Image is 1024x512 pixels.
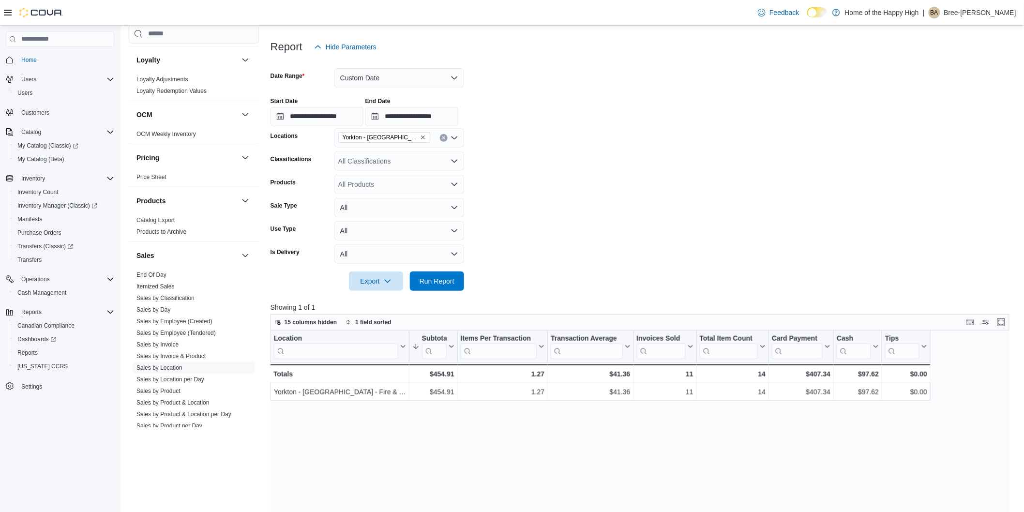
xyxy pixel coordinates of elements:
button: Total Item Count [700,334,766,359]
div: Total Item Count [700,334,758,343]
span: Purchase Orders [14,227,114,239]
button: Transaction Average [551,334,630,359]
a: Feedback [754,3,803,22]
span: Customers [17,106,114,119]
button: [US_STATE] CCRS [10,360,118,373]
span: My Catalog (Beta) [14,153,114,165]
span: Sales by Employee (Created) [136,317,212,325]
input: Press the down key to open a popover containing a calendar. [365,107,458,126]
h3: Products [136,196,166,206]
span: Sales by Day [136,306,171,314]
span: Transfers (Classic) [17,242,73,250]
button: Invoices Sold [636,334,693,359]
a: Sales by Product & Location [136,399,210,406]
input: Press the down key to open a popover containing a calendar. [271,107,363,126]
button: Loyalty [240,54,251,66]
span: Loyalty Adjustments [136,75,188,83]
span: Price Sheet [136,173,166,181]
a: Home [17,54,41,66]
span: Users [17,74,114,85]
span: Products to Archive [136,228,186,236]
div: 11 [636,386,693,398]
span: Dashboards [17,335,56,343]
button: Purchase Orders [10,226,118,240]
a: Canadian Compliance [14,320,78,331]
button: Settings [2,379,118,393]
div: $454.91 [412,368,454,380]
span: 15 columns hidden [285,318,337,326]
span: Sales by Product [136,387,181,395]
div: Items Per Transaction [461,334,537,359]
span: Hide Parameters [326,42,376,52]
a: Transfers [14,254,45,266]
span: Customers [21,109,49,117]
a: Itemized Sales [136,283,175,290]
span: My Catalog (Beta) [17,155,64,163]
a: Purchase Orders [14,227,65,239]
span: Yorkton - [GEOGRAPHIC_DATA] - Fire & Flower [343,133,418,142]
span: [US_STATE] CCRS [17,362,68,370]
button: Open list of options [451,181,458,188]
span: Dashboards [14,333,114,345]
span: Sales by Classification [136,294,195,302]
label: Classifications [271,155,312,163]
div: Location [274,334,398,343]
button: OCM [240,109,251,120]
div: Cash [837,334,871,343]
button: Export [349,271,403,291]
span: Transfers (Classic) [14,241,114,252]
div: Sales [129,269,259,436]
div: 14 [700,386,766,398]
button: Cash Management [10,286,118,300]
div: Subtotal [422,334,447,343]
button: Customers [2,105,118,120]
img: Cova [19,8,63,17]
span: Manifests [17,215,42,223]
button: Pricing [240,152,251,164]
label: End Date [365,97,391,105]
button: Products [136,196,238,206]
a: Sales by Classification [136,295,195,301]
div: Subtotal [422,334,447,359]
a: Sales by Employee (Tendered) [136,330,216,336]
nav: Complex example [6,49,114,419]
a: Users [14,87,36,99]
button: Cash [837,334,879,359]
button: Catalog [17,126,45,138]
span: OCM Weekly Inventory [136,130,196,138]
button: All [334,198,464,217]
label: Is Delivery [271,248,300,256]
span: Feedback [769,8,799,17]
button: Users [2,73,118,86]
a: My Catalog (Classic) [10,139,118,152]
a: Sales by Location [136,364,182,371]
div: 1.27 [461,368,545,380]
div: Yorkton - [GEOGRAPHIC_DATA] - Fire & Flower [274,386,406,398]
span: Sales by Location [136,364,182,372]
div: $0.00 [885,368,927,380]
div: Location [274,334,398,359]
a: Inventory Count [14,186,62,198]
span: Reports [21,308,42,316]
button: Custom Date [334,68,464,88]
span: Users [17,89,32,97]
button: OCM [136,110,238,120]
button: Reports [17,306,45,318]
div: Card Payment [772,334,823,359]
button: Canadian Compliance [10,319,118,332]
label: Date Range [271,72,305,80]
label: Start Date [271,97,298,105]
span: Operations [21,275,50,283]
a: OCM Weekly Inventory [136,131,196,137]
span: Cash Management [17,289,66,297]
p: Bree-[PERSON_NAME] [944,7,1016,18]
a: Loyalty Adjustments [136,76,188,83]
span: Operations [17,273,114,285]
span: End Of Day [136,271,166,279]
span: Inventory Count [14,186,114,198]
span: Run Report [420,276,454,286]
a: [US_STATE] CCRS [14,361,72,372]
div: $41.36 [551,368,630,380]
div: OCM [129,128,259,144]
div: 11 [636,368,693,380]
